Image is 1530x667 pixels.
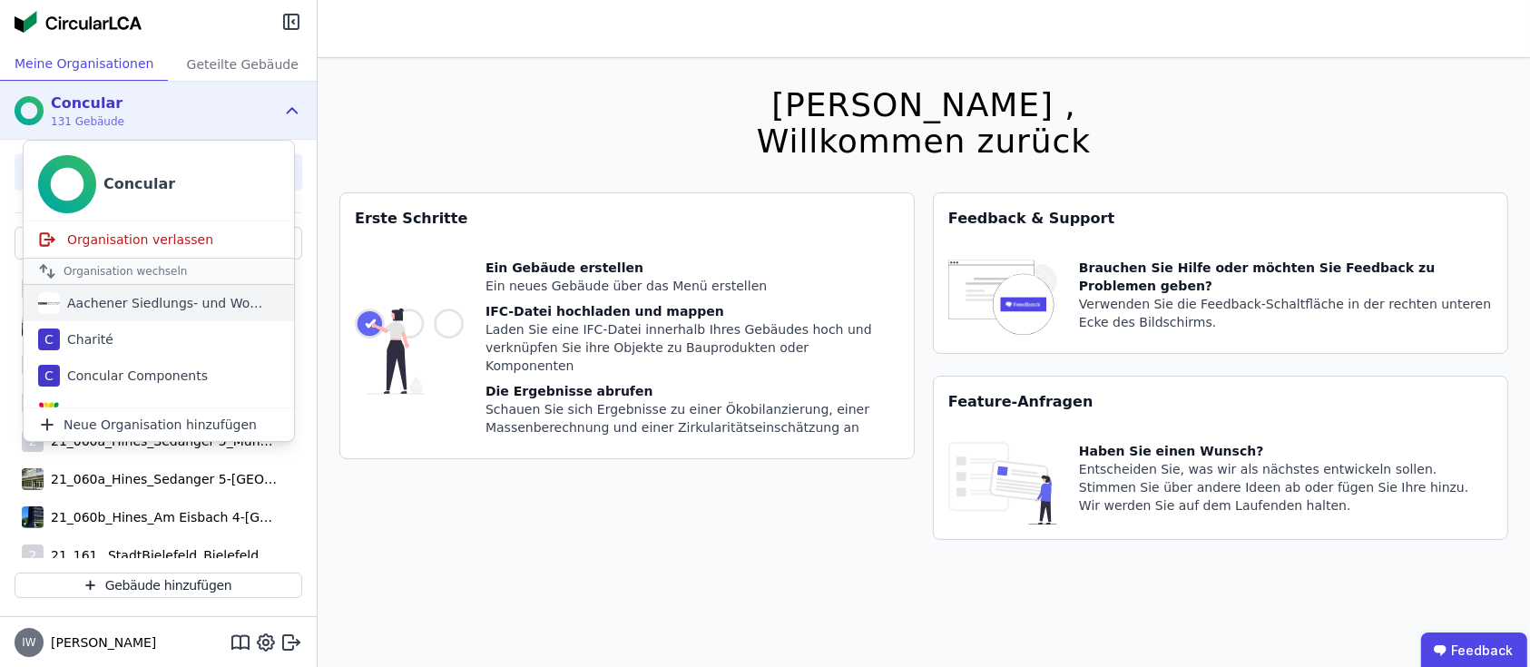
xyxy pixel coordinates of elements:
div: Haben Sie einen Wunsch? [1079,442,1493,460]
span: IW [22,637,35,648]
div: 21_060a_Hines_Sedanger 5-[GEOGRAPHIC_DATA] [44,470,280,488]
button: Gebäude hinzufügen [15,573,302,598]
div: Concular Components [60,367,208,385]
div: 2 [22,430,44,452]
div: Geteilte Gebäude [168,47,317,81]
div: 2 [22,544,44,566]
div: Schauen Sie sich Ergebnisse zu einer Ökobilanzierung, einer Massenberechnung und einer Zirkularit... [485,400,899,436]
div: Die Ergebnisse abrufen [485,382,899,400]
div: Feature-Anfragen [934,377,1507,427]
div: Willkommen zurück [757,123,1091,160]
div: 21_060b_Hines_Am Eisbach 4-[GEOGRAPHIC_DATA] [44,508,280,526]
span: [PERSON_NAME] [44,633,156,652]
div: 0 [22,278,44,299]
div: Organisation verlassen [24,221,294,258]
span: Neue Organisation hinzufügen [64,416,257,434]
div: Brauchen Sie Hilfe oder möchten Sie Feedback zu Problemen geben? [1079,259,1493,295]
img: feature_request_tile-UiXE1qGU.svg [948,442,1057,525]
div: Concular [51,93,124,114]
div: Laden Sie eine IFC-Datei innerhalb Ihres Gebäudes hoch und verknüpfen Sie ihre Objekte zu Bauprod... [485,320,899,375]
span: 131 Gebäude [51,114,124,129]
img: 182_Goldbeck_Eschborn [22,312,44,341]
img: Aachener Siedlungs- und Wohnungsgesellschaft mbH [38,292,60,314]
img: IGA27 [38,401,60,423]
div: Verwenden Sie die Feedback-Schaltfläche in der rechten unteren Ecke des Bildschirms. [1079,295,1493,331]
div: 2 [22,354,44,376]
div: Erste Schritte [340,193,914,244]
div: IFC-Datei hochladen und mappen [485,302,899,320]
div: Ein Gebäude erstellen [485,259,899,277]
div: C [38,365,60,387]
div: Organisation wechseln [24,258,294,285]
div: 2 [22,392,44,414]
div: IGA27 [60,403,105,421]
img: Concular [15,11,142,33]
div: Concular [103,173,175,195]
div: [PERSON_NAME] , [757,87,1091,123]
div: C [38,329,60,350]
img: Concular [38,155,96,213]
img: getting_started_tile-DrF_GRSv.svg [355,259,464,444]
img: feedback-icon-HCTs5lye.svg [948,259,1057,338]
div: Ein neues Gebäude über das Menü erstellen [485,277,899,295]
div: 21_161_ StadtBielefeld_Bielefeld [44,546,259,564]
div: Aachener Siedlungs- und Wohnungsgesellschaft mbH [60,294,269,312]
div: Feedback & Support [934,193,1507,244]
img: 21_060b_Hines_Am Eisbach 4-München [22,503,44,532]
img: 21_060a_Hines_Sedanger 5-München [22,465,44,494]
div: Charité [60,330,113,348]
div: Entscheiden Sie, was wir als nächstes entwickeln sollen. Stimmen Sie über andere Ideen ab oder fü... [1079,460,1493,515]
img: Concular [15,96,44,125]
